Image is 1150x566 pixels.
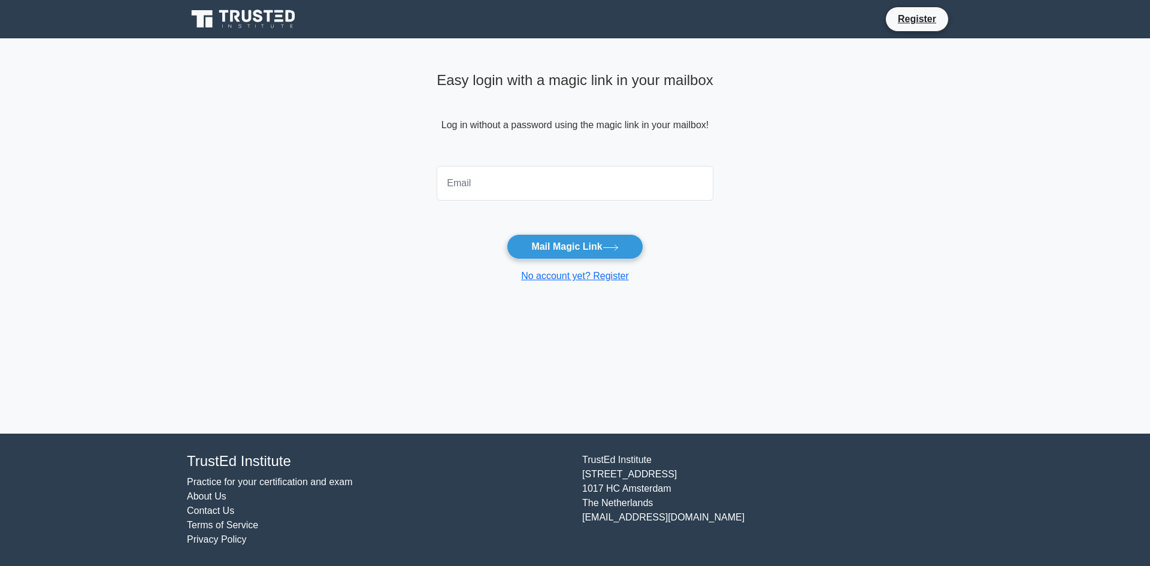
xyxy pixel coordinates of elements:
[507,234,643,259] button: Mail Magic Link
[437,67,713,161] div: Log in without a password using the magic link in your mailbox!
[187,506,234,516] a: Contact Us
[187,520,258,530] a: Terms of Service
[187,534,247,544] a: Privacy Policy
[891,11,943,26] a: Register
[187,477,353,487] a: Practice for your certification and exam
[521,271,629,281] a: No account yet? Register
[187,453,568,470] h4: TrustEd Institute
[187,491,226,501] a: About Us
[437,72,713,89] h4: Easy login with a magic link in your mailbox
[437,166,713,201] input: Email
[575,453,970,547] div: TrustEd Institute [STREET_ADDRESS] 1017 HC Amsterdam The Netherlands [EMAIL_ADDRESS][DOMAIN_NAME]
